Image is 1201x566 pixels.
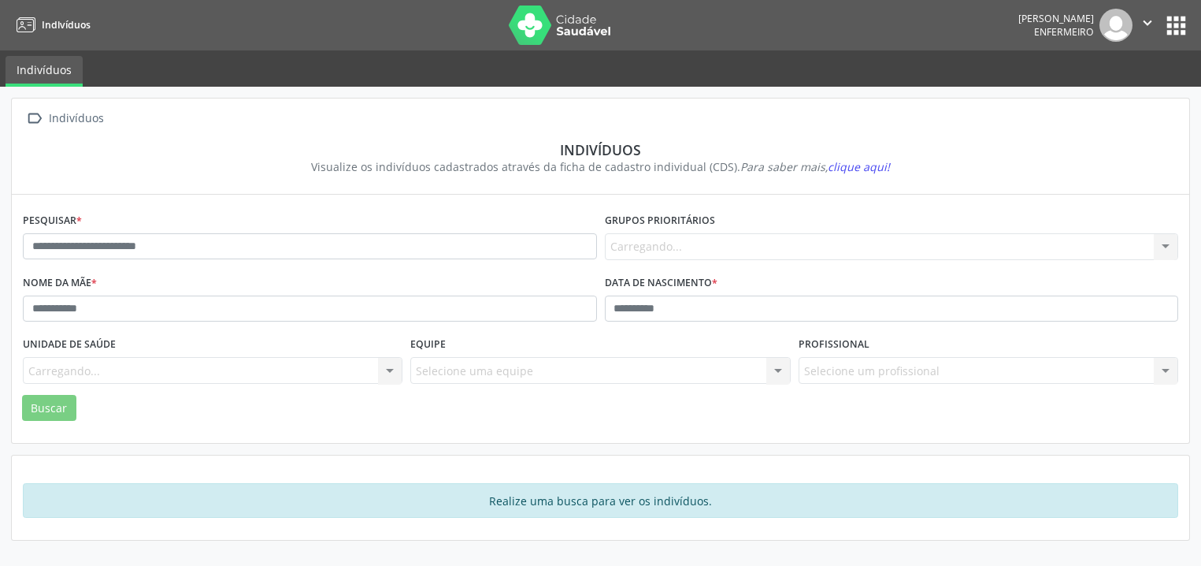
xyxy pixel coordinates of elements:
a: Indivíduos [6,56,83,87]
div: Realize uma busca para ver os indivíduos. [23,483,1178,518]
label: Equipe [410,333,446,357]
img: img [1099,9,1132,42]
i:  [1139,14,1156,32]
div: Indivíduos [34,141,1167,158]
button: Buscar [22,395,76,422]
div: Indivíduos [46,107,106,130]
div: [PERSON_NAME] [1018,12,1094,25]
span: Indivíduos [42,18,91,32]
button:  [1132,9,1162,42]
label: Data de nascimento [605,271,717,296]
label: Profissional [799,333,869,357]
span: Enfermeiro [1034,25,1094,39]
i:  [23,107,46,130]
a:  Indivíduos [23,107,106,130]
div: Visualize os indivíduos cadastrados através da ficha de cadastro individual (CDS). [34,158,1167,175]
span: clique aqui! [828,159,890,174]
label: Grupos prioritários [605,209,715,233]
button: apps [1162,12,1190,39]
label: Nome da mãe [23,271,97,296]
label: Pesquisar [23,209,82,233]
label: Unidade de saúde [23,333,116,357]
i: Para saber mais, [740,159,890,174]
a: Indivíduos [11,12,91,38]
